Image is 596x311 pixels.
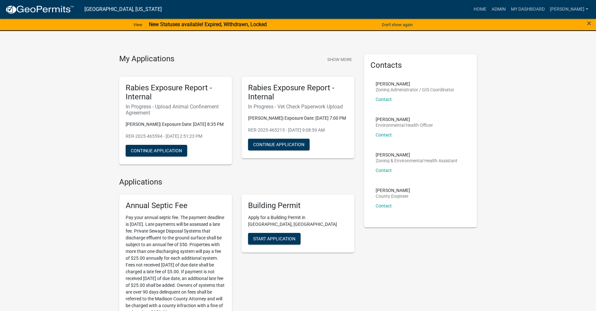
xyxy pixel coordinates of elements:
h6: In Progress - Upload Animal Confinement Agreement [126,104,226,116]
p: County Engineer [376,194,410,198]
a: Contact [376,203,392,208]
a: Contact [376,97,392,102]
p: Environmental Health Officer [376,123,433,127]
button: Show More [325,54,354,65]
p: [PERSON_NAME] [376,153,457,157]
p: [PERSON_NAME]| Exposure Date: [DATE] 8:35 PM [126,121,226,128]
a: [PERSON_NAME] [547,3,591,15]
a: Admin [489,3,508,15]
h5: Rabies Exposure Report - Internal [248,83,348,102]
h6: In Progress - Vet Check Paperwork Upload [248,104,348,110]
span: Start Application [253,236,295,241]
h5: Contacts [370,61,470,70]
p: Zoning & Environmental Health Assistant [376,158,457,163]
p: Apply for a Building Permit in [GEOGRAPHIC_DATA], [GEOGRAPHIC_DATA] [248,214,348,228]
a: Home [471,3,489,15]
h5: Building Permit [248,201,348,210]
span: × [587,19,591,28]
h4: My Applications [119,54,174,64]
p: [PERSON_NAME] [376,82,454,86]
button: Continue Application [248,139,310,150]
h5: Annual Septic Fee [126,201,226,210]
h4: Applications [119,177,354,187]
a: [GEOGRAPHIC_DATA], [US_STATE] [84,4,162,15]
p: Zoning Administrator / GIS Coordinator [376,87,454,92]
p: [PERSON_NAME] [376,188,410,193]
a: Contact [376,132,392,137]
button: Close [587,19,591,27]
p: RER-2025-465594 - [DATE] 2:51:23 PM [126,133,226,140]
button: Don't show again [379,19,415,30]
p: [PERSON_NAME]| Exposure Date: [DATE] 7:00 PM [248,115,348,122]
p: RER-2025-465215 - [DATE] 9:08:59 AM [248,127,348,134]
p: [PERSON_NAME] [376,117,433,122]
strong: New Statuses available! Expired, Withdrawn, Locked [149,21,267,27]
a: Contact [376,168,392,173]
h5: Rabies Exposure Report - Internal [126,83,226,102]
a: View [131,19,145,30]
button: Start Application [248,233,301,245]
button: Continue Application [126,145,187,156]
a: My Dashboard [508,3,547,15]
